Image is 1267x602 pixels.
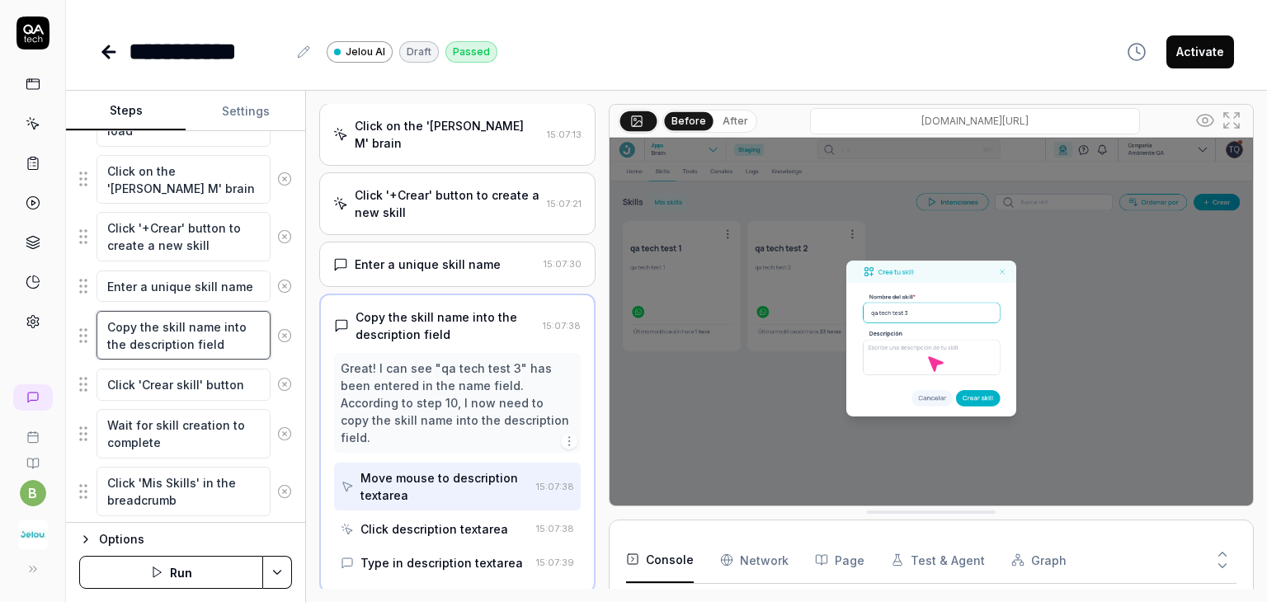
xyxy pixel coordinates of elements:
[334,548,581,578] button: Type in description textarea15:07:39
[536,481,574,492] time: 15:07:38
[79,466,292,517] div: Suggestions
[1192,107,1218,134] button: Show all interative elements
[1218,107,1245,134] button: Open in full screen
[186,92,305,131] button: Settings
[399,41,439,63] div: Draft
[360,520,508,538] div: Click description textarea
[626,537,694,583] button: Console
[7,417,59,444] a: Book a call with us
[271,475,298,508] button: Remove step
[536,523,574,534] time: 15:07:38
[271,270,298,303] button: Remove step
[271,319,298,352] button: Remove step
[7,444,59,470] a: Documentation
[79,408,292,459] div: Suggestions
[355,117,540,152] div: Click on the '[PERSON_NAME] M' brain
[79,556,263,589] button: Run
[271,417,298,450] button: Remove step
[815,537,864,583] button: Page
[665,111,714,129] button: Before
[544,258,582,270] time: 15:07:30
[1011,537,1067,583] button: Graph
[720,537,789,583] button: Network
[716,112,755,130] button: After
[1117,35,1156,68] button: View version history
[1166,35,1234,68] button: Activate
[891,537,985,583] button: Test & Agent
[334,463,581,510] button: Move mouse to description textarea15:07:38
[356,308,536,343] div: Copy the skill name into the description field
[536,557,574,568] time: 15:07:39
[547,198,582,209] time: 15:07:21
[547,129,582,140] time: 15:07:13
[79,529,292,549] button: Options
[327,40,393,63] a: Jelou AI
[271,220,298,253] button: Remove step
[610,138,1253,539] img: Screenshot
[355,186,540,221] div: Click '+Crear' button to create a new skill
[20,480,46,506] button: b
[79,367,292,402] div: Suggestions
[13,384,53,411] a: New conversation
[7,506,59,553] button: Jelou AI Logo
[334,514,581,544] button: Click description textarea15:07:38
[355,256,501,273] div: Enter a unique skill name
[445,41,497,63] div: Passed
[99,529,292,549] div: Options
[360,554,523,571] div: Type in description textarea
[271,368,298,401] button: Remove step
[341,360,574,446] div: Great! I can see "qa tech test 3" has been entered in the name field. According to step 10, I now...
[543,320,581,332] time: 15:07:38
[79,154,292,205] div: Suggestions
[271,162,298,195] button: Remove step
[360,469,530,504] div: Move mouse to description textarea
[66,92,186,131] button: Steps
[79,269,292,303] div: Suggestions
[346,45,385,59] span: Jelou AI
[79,211,292,262] div: Suggestions
[18,520,48,549] img: Jelou AI Logo
[79,310,292,361] div: Suggestions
